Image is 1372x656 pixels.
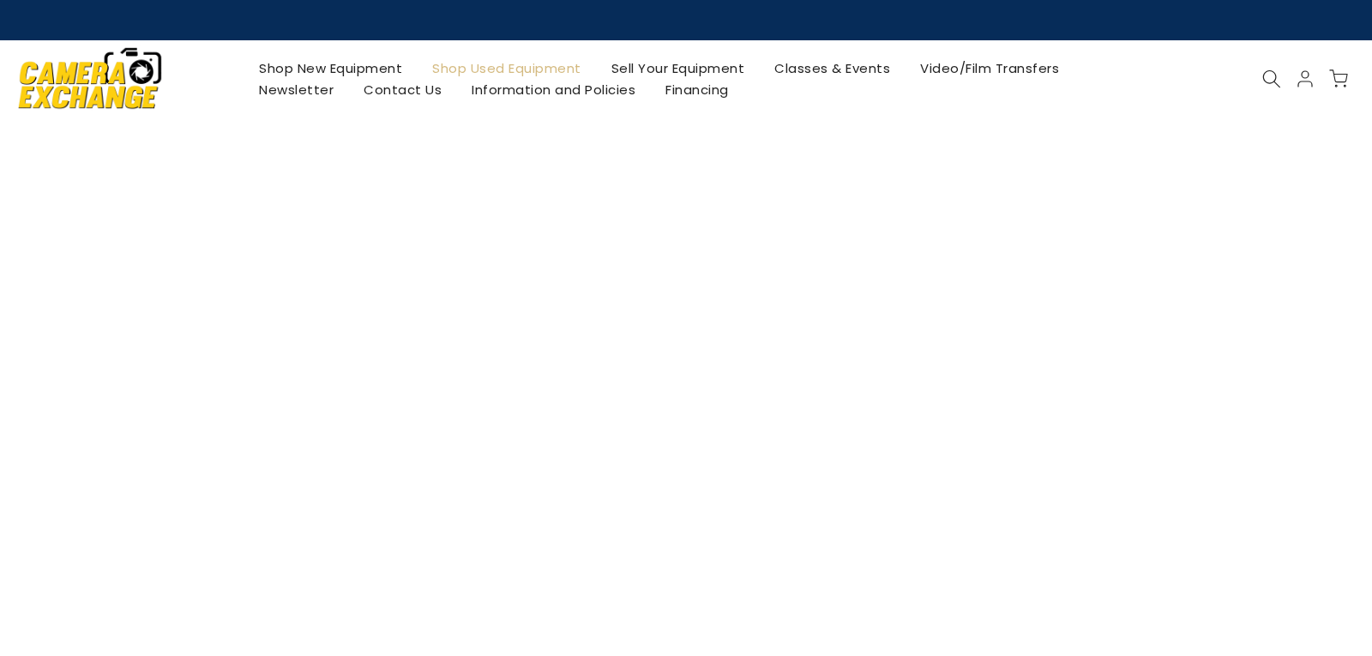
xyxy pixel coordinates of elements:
a: Sell Your Equipment [596,57,760,79]
a: Shop Used Equipment [418,57,597,79]
a: Information and Policies [457,79,651,100]
a: Classes & Events [760,57,906,79]
a: Shop New Equipment [244,57,418,79]
a: Newsletter [244,79,349,100]
a: Financing [651,79,744,100]
a: Contact Us [349,79,457,100]
a: Video/Film Transfers [906,57,1074,79]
